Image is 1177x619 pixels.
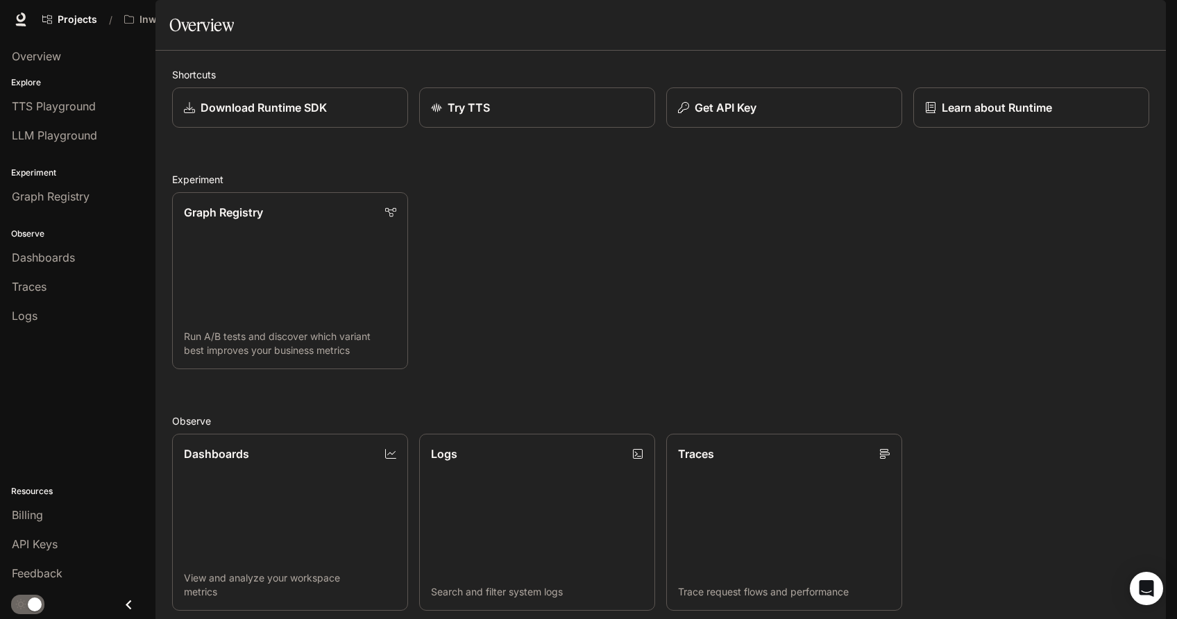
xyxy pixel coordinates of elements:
[36,6,103,33] a: Go to projects
[431,585,643,599] p: Search and filter system logs
[678,585,890,599] p: Trace request flows and performance
[913,87,1149,128] a: Learn about Runtime
[201,99,327,116] p: Download Runtime SDK
[118,6,239,33] button: All workspaces
[172,172,1149,187] h2: Experiment
[172,414,1149,428] h2: Observe
[695,99,756,116] p: Get API Key
[184,571,396,599] p: View and analyze your workspace metrics
[139,14,217,26] p: Inworld AI Demos
[666,87,902,128] button: Get API Key
[419,434,655,611] a: LogsSearch and filter system logs
[184,204,263,221] p: Graph Registry
[1130,572,1163,605] div: Open Intercom Messenger
[103,12,118,27] div: /
[184,446,249,462] p: Dashboards
[678,446,714,462] p: Traces
[58,14,97,26] span: Projects
[172,87,408,128] a: Download Runtime SDK
[431,446,457,462] p: Logs
[172,192,408,369] a: Graph RegistryRun A/B tests and discover which variant best improves your business metrics
[448,99,490,116] p: Try TTS
[184,330,396,357] p: Run A/B tests and discover which variant best improves your business metrics
[666,434,902,611] a: TracesTrace request flows and performance
[172,434,408,611] a: DashboardsView and analyze your workspace metrics
[419,87,655,128] a: Try TTS
[942,99,1052,116] p: Learn about Runtime
[169,11,234,39] h1: Overview
[172,67,1149,82] h2: Shortcuts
